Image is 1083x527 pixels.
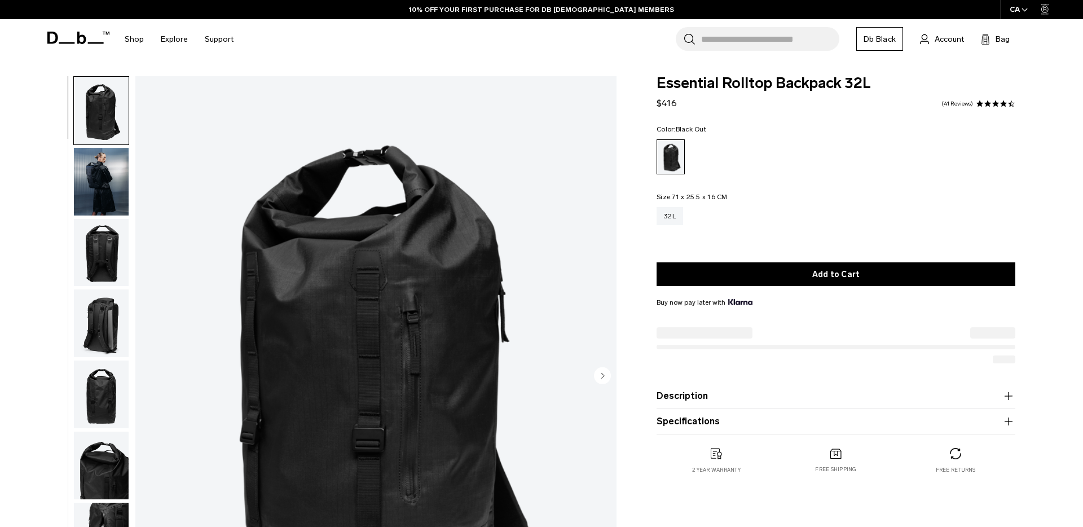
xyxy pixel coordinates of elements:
img: Essential Rolltop Backpack 32L Black Out [74,289,129,357]
span: Buy now pay later with [657,297,752,308]
a: 41 reviews [941,101,973,107]
button: Description [657,389,1015,403]
legend: Color: [657,126,706,133]
button: Essential Rolltop Backpack 32L Black Out [73,218,129,287]
a: Black Out [657,139,685,174]
p: 2 year warranty [692,466,741,474]
span: Account [935,33,964,45]
button: Essential Rolltop Backpack 32L Black Out [73,431,129,500]
a: 32L [657,207,683,225]
a: Account [920,32,964,46]
a: Explore [161,19,188,59]
button: Next slide [594,367,611,386]
a: Shop [125,19,144,59]
img: Essential Rolltop Backpack 32L Black Out [74,148,129,216]
button: Add to Cart [657,262,1015,286]
nav: Main Navigation [116,19,242,59]
button: Specifications [657,415,1015,428]
img: Essential Rolltop Backpack 32L Black Out [74,219,129,287]
span: 71 x 25.5 x 16 CM [672,193,727,201]
span: Essential Rolltop Backpack 32L [657,76,1015,91]
img: Essential Rolltop Backpack 32L Black Out [74,77,129,144]
img: Essential Rolltop Backpack 32L Black Out [74,432,129,499]
button: Bag [981,32,1010,46]
button: Essential Rolltop Backpack 32L Black Out [73,147,129,216]
legend: Size: [657,194,728,200]
button: Essential Rolltop Backpack 32L Black Out [73,289,129,358]
img: {"height" => 20, "alt" => "Klarna"} [728,299,752,305]
span: Black Out [676,125,706,133]
p: Free shipping [815,465,856,473]
button: Essential Rolltop Backpack 32L Black Out [73,76,129,145]
button: Essential Rolltop Backpack 32L Black Out [73,360,129,429]
a: Support [205,19,234,59]
span: Bag [996,33,1010,45]
a: 10% OFF YOUR FIRST PURCHASE FOR DB [DEMOGRAPHIC_DATA] MEMBERS [409,5,674,15]
img: Essential Rolltop Backpack 32L Black Out [74,361,129,428]
span: $416 [657,98,677,108]
p: Free returns [936,466,976,474]
a: Db Black [856,27,903,51]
